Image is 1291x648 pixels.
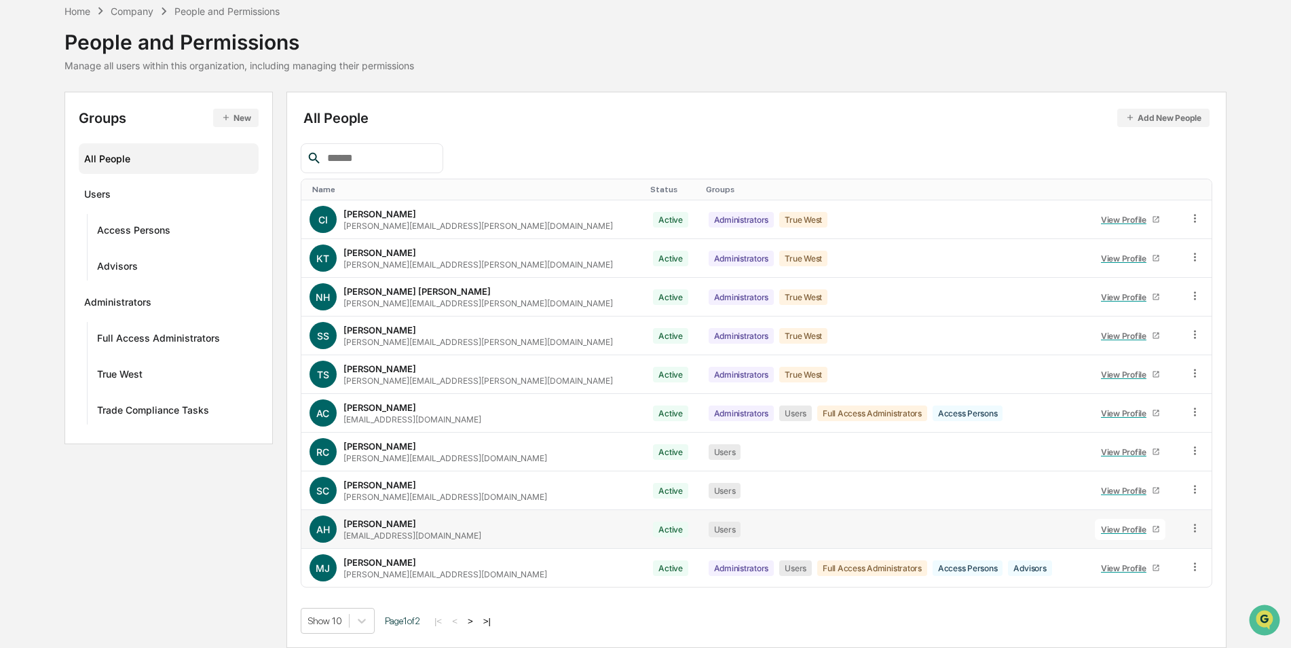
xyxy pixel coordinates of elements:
[653,444,688,460] div: Active
[653,522,688,537] div: Active
[97,368,143,384] div: True West
[1101,331,1152,341] div: View Profile
[8,166,93,190] a: 🖐️Preclearance
[709,367,774,382] div: Administrators
[14,104,38,128] img: 1746055101610-c473b297-6a78-478c-a979-82029cc54cd1
[84,147,253,170] div: All People
[1092,185,1175,194] div: Toggle SortBy
[933,560,1003,576] div: Access Persons
[779,212,827,228] div: True West
[213,109,259,127] button: New
[98,173,109,183] div: 🗄️
[653,483,688,499] div: Active
[316,408,329,419] span: AC
[1095,287,1165,308] a: View Profile
[317,369,329,380] span: TS
[343,530,481,541] div: [EMAIL_ADDRESS][DOMAIN_NAME]
[316,524,330,535] span: AH
[312,185,639,194] div: Toggle SortBy
[84,296,151,312] div: Administrators
[27,197,86,211] span: Data Lookup
[343,209,416,219] div: [PERSON_NAME]
[779,367,827,382] div: True West
[779,406,812,421] div: Users
[709,212,774,228] div: Administrators
[64,5,90,17] div: Home
[97,332,220,348] div: Full Access Administrators
[1248,603,1284,640] iframe: Open customer support
[1101,408,1152,418] div: View Profile
[653,212,688,228] div: Active
[46,104,223,118] div: Start new chat
[97,260,138,276] div: Advisors
[709,251,774,266] div: Administrators
[343,259,613,270] div: [PERSON_NAME][EMAIL_ADDRESS][PERSON_NAME][DOMAIN_NAME]
[479,615,495,627] button: >|
[1095,403,1165,424] a: View Profile
[933,406,1003,421] div: Access Persons
[27,171,88,185] span: Preclearance
[343,441,416,452] div: [PERSON_NAME]
[1101,292,1152,302] div: View Profile
[1095,364,1165,385] a: View Profile
[430,615,446,627] button: |<
[1095,558,1165,579] a: View Profile
[709,328,774,344] div: Administrators
[653,328,688,344] div: Active
[1095,480,1165,501] a: View Profile
[8,192,91,216] a: 🔎Data Lookup
[46,118,172,128] div: We're available if you need us!
[1101,563,1152,573] div: View Profile
[316,446,329,458] span: RC
[316,291,330,303] span: NH
[709,560,774,576] div: Administrators
[779,289,827,305] div: True West
[709,522,741,537] div: Users
[93,166,174,190] a: 🗄️Attestations
[779,251,827,266] div: True West
[343,569,547,579] div: [PERSON_NAME][EMAIL_ADDRESS][DOMAIN_NAME]
[343,402,416,413] div: [PERSON_NAME]
[343,518,416,529] div: [PERSON_NAME]
[343,298,613,308] div: [PERSON_NAME][EMAIL_ADDRESS][PERSON_NAME][DOMAIN_NAME]
[1095,248,1165,269] a: View Profile
[650,185,694,194] div: Toggle SortBy
[317,330,329,342] span: SS
[135,230,164,240] span: Pylon
[1101,524,1152,535] div: View Profile
[1095,209,1165,230] a: View Profile
[343,480,416,490] div: [PERSON_NAME]
[448,615,462,627] button: <
[303,109,1210,127] div: All People
[343,492,547,502] div: [PERSON_NAME][EMAIL_ADDRESS][DOMAIN_NAME]
[1095,442,1165,463] a: View Profile
[709,289,774,305] div: Administrators
[1191,185,1206,194] div: Toggle SortBy
[779,328,827,344] div: True West
[653,560,688,576] div: Active
[14,173,24,183] div: 🖐️
[318,214,328,226] span: CI
[97,224,170,240] div: Access Persons
[14,198,24,209] div: 🔎
[385,615,420,626] span: Page 1 of 2
[231,108,247,124] button: Start new chat
[343,376,613,386] div: [PERSON_NAME][EMAIL_ADDRESS][PERSON_NAME][DOMAIN_NAME]
[64,60,414,71] div: Manage all users within this organization, including managing their permissions
[709,406,774,421] div: Administrators
[653,406,688,421] div: Active
[343,453,547,463] div: [PERSON_NAME][EMAIL_ADDRESS][DOMAIN_NAME]
[1095,325,1165,346] a: View Profile
[709,483,741,499] div: Users
[653,251,688,266] div: Active
[343,557,416,568] div: [PERSON_NAME]
[343,221,613,231] div: [PERSON_NAME][EMAIL_ADDRESS][PERSON_NAME][DOMAIN_NAME]
[1117,109,1210,127] button: Add New People
[1101,370,1152,380] div: View Profile
[1101,447,1152,457] div: View Profile
[706,185,1082,194] div: Toggle SortBy
[84,188,111,204] div: Users
[1101,486,1152,496] div: View Profile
